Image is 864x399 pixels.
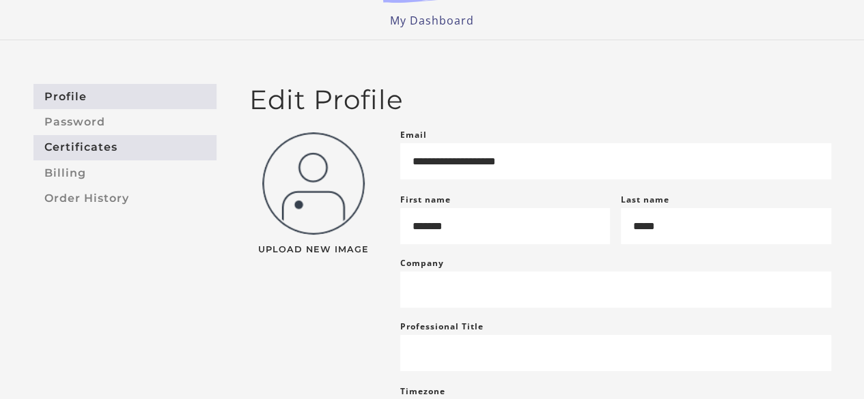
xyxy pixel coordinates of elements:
label: Email [400,127,427,143]
label: Company [400,255,444,271]
h2: Edit Profile [249,84,831,116]
label: First name [400,194,451,205]
span: Upload New Image [249,246,378,254]
a: My Dashboard [390,13,474,28]
label: Last name [621,194,669,205]
label: Timezone [400,385,445,397]
a: Profile [33,84,217,109]
a: Password [33,109,217,134]
a: Order History [33,186,217,211]
label: Professional Title [400,319,484,335]
a: Billing [33,160,217,186]
a: Certificates [33,135,217,160]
